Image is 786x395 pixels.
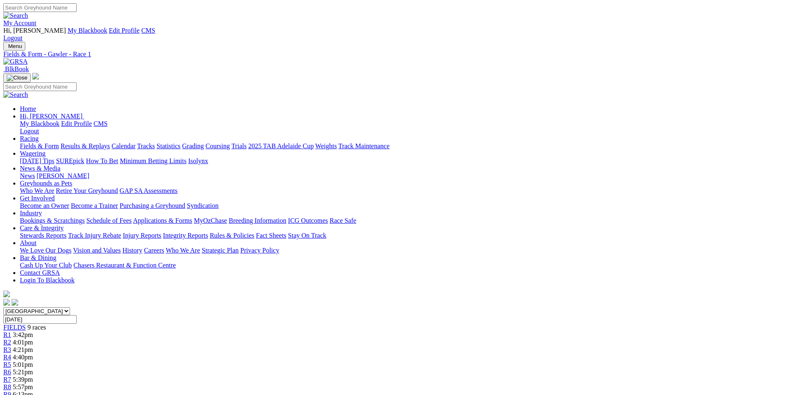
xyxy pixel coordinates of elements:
a: FIELDS [3,324,26,331]
a: Login To Blackbook [20,277,75,284]
a: 2025 TAB Adelaide Cup [248,142,314,149]
a: BlkBook [3,65,29,72]
img: GRSA [3,58,28,65]
span: 5:01pm [13,361,33,368]
button: Toggle navigation [3,42,25,51]
div: Get Involved [20,202,783,210]
a: GAP SA Assessments [120,187,178,194]
a: Purchasing a Greyhound [120,202,185,209]
div: Care & Integrity [20,232,783,239]
a: History [122,247,142,254]
a: Wagering [20,150,46,157]
a: Applications & Forms [133,217,192,224]
input: Select date [3,315,77,324]
div: My Account [3,27,783,42]
a: Retire Your Greyhound [56,187,118,194]
a: Become an Owner [20,202,69,209]
a: R6 [3,369,11,376]
img: Close [7,75,27,81]
a: Greyhounds as Pets [20,180,72,187]
span: 5:57pm [13,383,33,390]
a: R2 [3,339,11,346]
a: R5 [3,361,11,368]
a: How To Bet [86,157,119,164]
a: Stewards Reports [20,232,66,239]
div: About [20,247,783,254]
span: BlkBook [5,65,29,72]
a: Fact Sheets [256,232,286,239]
a: Fields & Form - Gawler - Race 1 [3,51,783,58]
a: R8 [3,383,11,390]
span: 4:21pm [13,346,33,353]
a: Schedule of Fees [86,217,131,224]
a: Cash Up Your Club [20,262,72,269]
a: Bar & Dining [20,254,56,261]
a: Track Injury Rebate [68,232,121,239]
a: Vision and Values [73,247,121,254]
a: Edit Profile [61,120,92,127]
div: Hi, [PERSON_NAME] [20,120,783,135]
a: [PERSON_NAME] [36,172,89,179]
span: R4 [3,354,11,361]
button: Toggle navigation [3,73,31,82]
a: Edit Profile [109,27,140,34]
a: Strategic Plan [202,247,239,254]
a: Racing [20,135,39,142]
img: facebook.svg [3,299,10,306]
a: Logout [20,128,39,135]
span: Hi, [PERSON_NAME] [20,113,82,120]
a: Integrity Reports [163,232,208,239]
input: Search [3,3,77,12]
span: 5:39pm [13,376,33,383]
a: Logout [3,34,22,41]
a: Industry [20,210,42,217]
a: Careers [144,247,164,254]
a: CMS [94,120,108,127]
a: R7 [3,376,11,383]
div: News & Media [20,172,783,180]
a: My Account [3,19,36,26]
a: Who We Are [166,247,200,254]
a: R3 [3,346,11,353]
a: Track Maintenance [339,142,389,149]
a: About [20,239,36,246]
span: 9 races [27,324,46,331]
a: My Blackbook [20,120,60,127]
a: Breeding Information [229,217,286,224]
a: Privacy Policy [240,247,279,254]
a: Hi, [PERSON_NAME] [20,113,84,120]
a: Home [20,105,36,112]
span: 5:21pm [13,369,33,376]
a: [DATE] Tips [20,157,54,164]
a: Injury Reports [123,232,161,239]
a: News & Media [20,165,60,172]
a: Calendar [111,142,135,149]
span: R1 [3,331,11,338]
img: twitter.svg [12,299,18,306]
a: Coursing [206,142,230,149]
div: Racing [20,142,783,150]
img: Search [3,12,28,19]
span: Menu [8,43,22,49]
a: Minimum Betting Limits [120,157,186,164]
a: Tracks [137,142,155,149]
a: Weights [315,142,337,149]
div: Industry [20,217,783,224]
a: MyOzChase [194,217,227,224]
a: SUREpick [56,157,84,164]
img: logo-grsa-white.png [3,291,10,297]
span: Hi, [PERSON_NAME] [3,27,66,34]
a: Bookings & Scratchings [20,217,85,224]
a: Who We Are [20,187,54,194]
a: Syndication [187,202,218,209]
a: Chasers Restaurant & Function Centre [73,262,176,269]
span: 3:42pm [13,331,33,338]
a: Isolynx [188,157,208,164]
